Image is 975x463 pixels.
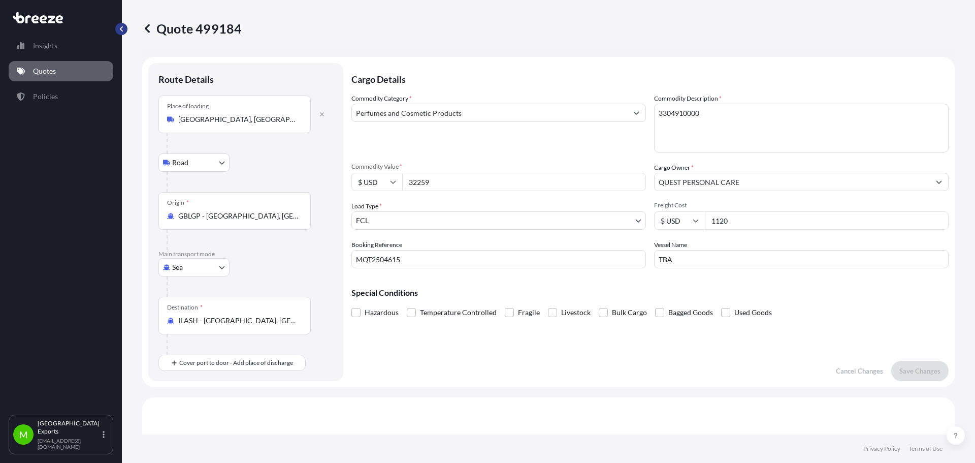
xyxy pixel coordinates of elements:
label: Cargo Owner [654,163,694,173]
button: Save Changes [891,361,949,381]
p: [EMAIL_ADDRESS][DOMAIN_NAME] [38,438,101,450]
div: Origin [167,199,189,207]
p: Main transport mode [158,250,333,258]
p: Policies [33,91,58,102]
input: Place of loading [178,114,298,125]
span: Temperature Controlled [420,305,497,320]
p: Quotes [33,66,56,76]
button: FCL [351,211,646,230]
div: Place of loading [167,102,209,110]
a: Quotes [9,61,113,81]
p: Route Details [158,73,214,85]
span: Livestock [561,305,591,320]
span: Used Goods [734,305,772,320]
span: Bulk Cargo [612,305,647,320]
span: Fragile [518,305,540,320]
div: Destination [167,303,203,312]
input: Enter amount [705,211,949,230]
a: Policies [9,86,113,107]
p: Quote 499184 [142,20,242,37]
p: Insights [33,41,57,51]
button: Cancel Changes [828,361,891,381]
span: Bagged Goods [668,305,713,320]
p: Special Conditions [351,289,949,297]
a: Privacy Policy [863,445,900,453]
p: Cargo Details [351,63,949,94]
button: Select transport [158,153,230,172]
span: Freight Cost [654,201,949,209]
span: Road [172,158,188,168]
p: Save Changes [899,366,940,376]
p: [GEOGRAPHIC_DATA] Exports [38,419,101,436]
p: Cancel Changes [836,366,883,376]
span: Commodity Value [351,163,646,171]
a: Terms of Use [908,445,942,453]
button: Show suggestions [930,173,948,191]
a: Insights [9,36,113,56]
span: Load Type [351,201,382,211]
input: Type amount [402,173,646,191]
span: Sea [172,262,183,272]
input: Your internal reference [351,250,646,268]
span: M [19,429,28,440]
label: Vessel Name [654,240,687,250]
input: Select a commodity type [352,104,627,122]
label: Commodity Description [654,94,722,104]
textarea: 3304910000 [654,104,949,152]
button: Cover port to door - Add place of discharge [158,355,306,371]
input: Full name [655,173,930,191]
button: Show suggestions [627,104,645,122]
button: Select transport [158,258,230,276]
span: Cover port to door - Add place of discharge [179,358,293,368]
label: Commodity Category [351,94,412,104]
input: Enter name [654,250,949,268]
span: Hazardous [365,305,399,320]
input: Origin [178,211,298,221]
label: Booking Reference [351,240,402,250]
input: Destination [178,316,298,326]
span: FCL [356,215,369,226]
